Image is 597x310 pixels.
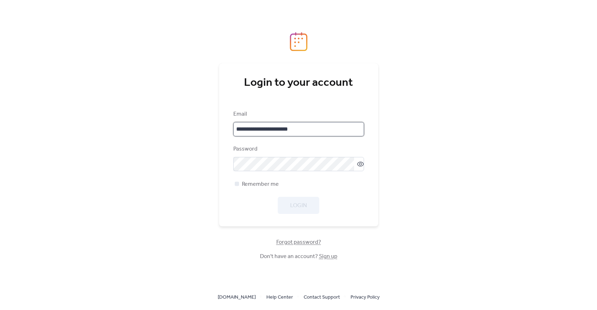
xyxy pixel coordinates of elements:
[276,240,321,244] a: Forgot password?
[351,293,380,301] a: Privacy Policy
[218,293,256,302] span: [DOMAIN_NAME]
[266,293,293,302] span: Help Center
[233,145,363,153] div: Password
[276,238,321,247] span: Forgot password?
[218,293,256,301] a: [DOMAIN_NAME]
[304,293,340,302] span: Contact Support
[242,180,279,189] span: Remember me
[233,110,363,119] div: Email
[233,76,364,90] div: Login to your account
[260,252,337,261] span: Don't have an account?
[319,251,337,262] a: Sign up
[266,293,293,301] a: Help Center
[304,293,340,301] a: Contact Support
[290,32,308,51] img: logo
[351,293,380,302] span: Privacy Policy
